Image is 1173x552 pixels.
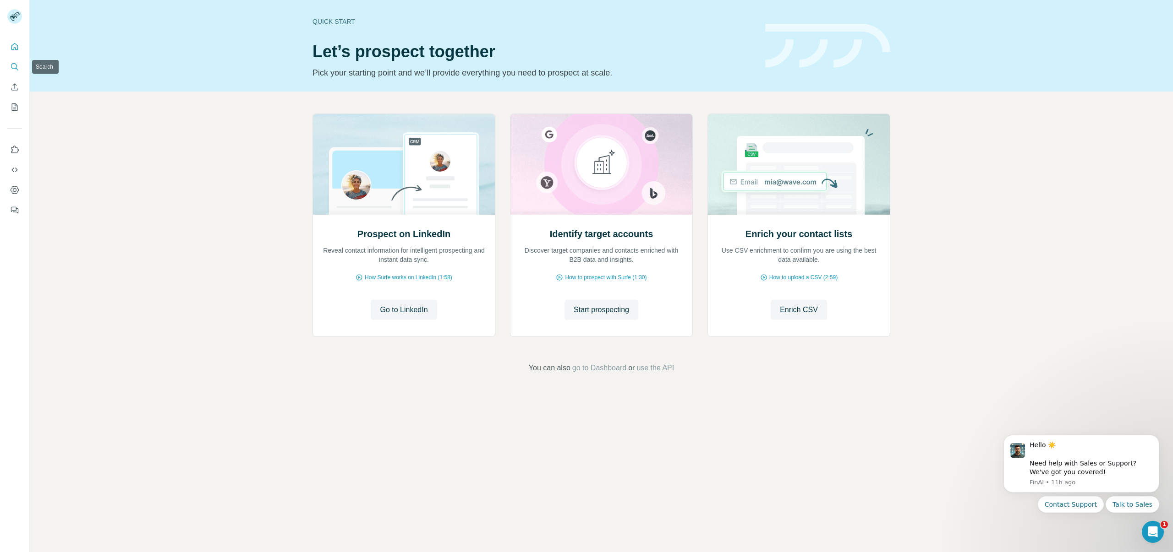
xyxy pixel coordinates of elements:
h2: Enrich your contact lists [745,227,852,240]
span: Start prospecting [574,304,629,315]
span: 1 [1161,521,1168,528]
span: You can also [529,363,570,373]
iframe: Intercom notifications message [990,423,1173,547]
h2: Prospect on LinkedIn [357,227,450,240]
button: Quick start [7,38,22,55]
button: Dashboard [7,182,22,198]
button: Use Surfe on LinkedIn [7,141,22,158]
img: Enrich your contact lists [707,114,890,215]
span: or [628,363,635,373]
p: Reveal contact information for intelligent prospecting and instant data sync. [322,246,486,264]
img: Identify target accounts [510,114,693,215]
button: Search [7,59,22,75]
button: Enrich CSV [771,300,827,320]
span: Enrich CSV [780,304,818,315]
p: Use CSV enrichment to confirm you are using the best data available. [717,246,881,264]
p: Discover target companies and contacts enriched with B2B data and insights. [520,246,683,264]
button: Go to LinkedIn [371,300,437,320]
p: Pick your starting point and we’ll provide everything you need to prospect at scale. [312,66,754,79]
button: Enrich CSV [7,79,22,95]
img: Prospect on LinkedIn [312,114,495,215]
button: use the API [636,363,674,373]
div: Quick start [312,17,754,26]
span: Go to LinkedIn [380,304,428,315]
button: Start prospecting [565,300,638,320]
span: How to upload a CSV (2:59) [769,273,838,281]
button: Use Surfe API [7,162,22,178]
iframe: Intercom live chat [1142,521,1164,543]
h2: Identify target accounts [550,227,653,240]
button: go to Dashboard [572,363,626,373]
span: How to prospect with Surfe (1:30) [565,273,647,281]
button: My lists [7,99,22,115]
span: How Surfe works on LinkedIn (1:58) [365,273,452,281]
h1: Let’s prospect together [312,43,754,61]
button: Feedback [7,202,22,218]
img: banner [765,24,890,68]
